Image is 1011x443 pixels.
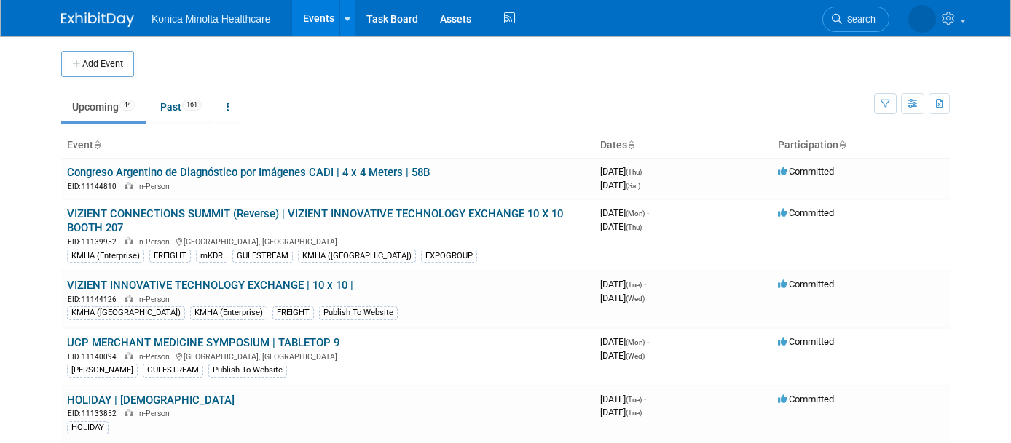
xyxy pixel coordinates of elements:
th: Dates [594,133,772,158]
img: In-Person Event [125,237,133,244]
div: FREIGHT [149,250,191,263]
div: EXPOGROUP [421,250,477,263]
img: Annette O'Mahoney [908,5,936,33]
a: Upcoming44 [61,93,146,121]
span: Committed [778,279,834,290]
span: EID: 11139952 [68,238,122,246]
a: HOLIDAY | [DEMOGRAPHIC_DATA] [67,394,235,407]
span: - [644,279,646,290]
div: FREIGHT [272,306,314,319]
span: EID: 11140094 [68,353,122,361]
span: Committed [778,336,834,347]
span: - [647,207,649,218]
img: ExhibitDay [61,12,134,27]
span: - [644,394,646,404]
div: GULFSTREAM [232,250,293,263]
img: In-Person Event [125,182,133,189]
span: In-Person [137,352,174,362]
span: [DATE] [600,292,645,303]
a: VIZIENT CONNECTIONS SUMMIT (Reverse) | VIZIENT INNOVATIVE TECHNOLOGY EXCHANGE 10 X 10 BOOTH 207 [67,207,563,234]
span: Search [842,14,876,25]
div: KMHA ([GEOGRAPHIC_DATA]) [67,306,185,319]
div: mKDR [196,250,227,263]
span: [DATE] [600,350,645,361]
span: In-Person [137,409,174,418]
div: KMHA (Enterprise) [67,250,144,263]
div: Publish To Website [208,364,287,377]
span: (Tue) [626,409,642,417]
div: KMHA (Enterprise) [190,306,267,319]
span: (Tue) [626,396,642,404]
span: (Thu) [626,168,642,176]
span: [DATE] [600,221,642,232]
span: (Thu) [626,223,642,231]
span: [DATE] [600,407,642,418]
img: In-Person Event [125,409,133,416]
div: [GEOGRAPHIC_DATA], [GEOGRAPHIC_DATA] [67,235,589,247]
a: Past161 [149,93,213,121]
div: KMHA ([GEOGRAPHIC_DATA]) [298,250,416,263]
a: VIZIENT INNOVATIVE TECHNOLOGY EXCHANGE | 10 x 10 | [67,279,353,292]
span: [DATE] [600,166,646,177]
span: Committed [778,207,834,218]
a: Sort by Event Name [93,139,101,151]
span: [DATE] [600,394,646,404]
span: Committed [778,166,834,177]
span: (Mon) [626,209,645,217]
div: [PERSON_NAME] [67,364,138,377]
span: (Wed) [626,352,645,360]
img: In-Person Event [125,295,133,302]
span: EID: 11144126 [68,295,122,303]
span: [DATE] [600,180,640,191]
img: In-Person Event [125,352,133,359]
div: GULFSTREAM [143,364,203,377]
button: Add Event [61,51,134,77]
div: [GEOGRAPHIC_DATA], [GEOGRAPHIC_DATA] [67,350,589,362]
span: [DATE] [600,279,646,290]
th: Event [61,133,594,158]
div: HOLIDAY [67,421,109,434]
div: Publish To Website [319,306,398,319]
span: 44 [119,100,135,111]
span: (Tue) [626,281,642,289]
span: In-Person [137,182,174,191]
a: UCP MERCHANT MEDICINE SYMPOSIUM | TABLETOP 9 [67,336,339,349]
a: Sort by Participation Type [838,139,846,151]
span: EID: 11144810 [68,183,122,191]
span: Committed [778,394,834,404]
span: - [644,166,646,177]
span: In-Person [137,237,174,247]
span: - [647,336,649,347]
span: [DATE] [600,207,649,218]
span: EID: 11133852 [68,410,122,418]
span: (Wed) [626,295,645,303]
span: 161 [182,100,202,111]
a: Search [822,7,889,32]
a: Congreso Argentino de Diagnóstico por Imágenes CADI | 4 x 4 Meters | 58B [67,166,430,179]
a: Sort by Start Date [627,139,634,151]
span: Konica Minolta Healthcare [152,13,270,25]
span: In-Person [137,295,174,304]
th: Participation [772,133,950,158]
span: (Mon) [626,338,645,346]
span: [DATE] [600,336,649,347]
span: (Sat) [626,182,640,190]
